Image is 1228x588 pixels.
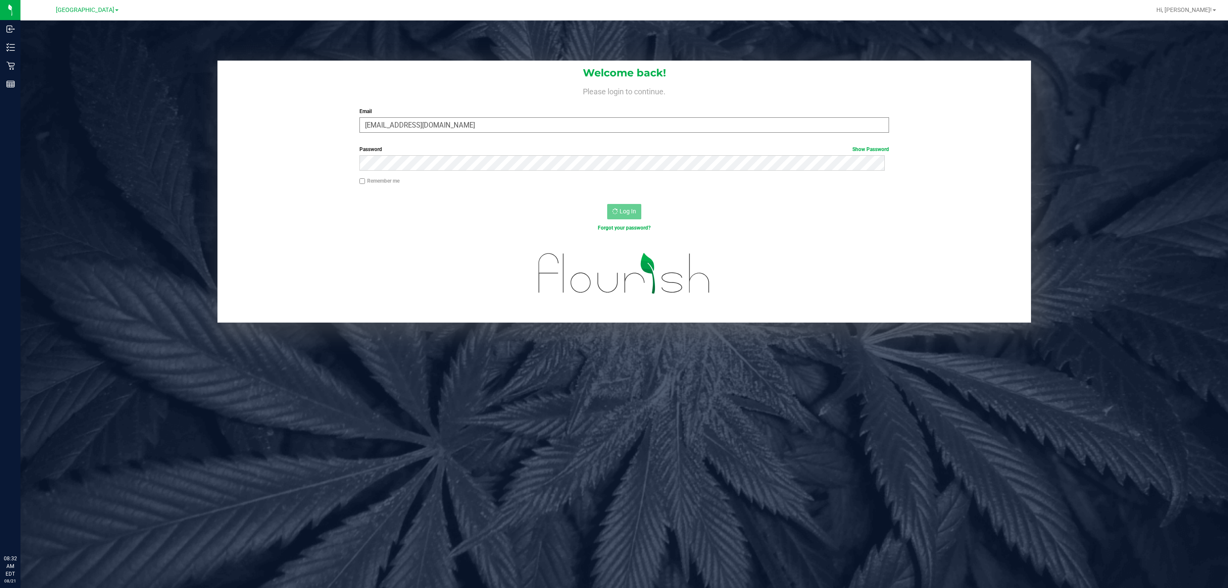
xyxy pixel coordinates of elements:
inline-svg: Inventory [6,43,15,52]
inline-svg: Retail [6,61,15,70]
p: 08/21 [4,578,17,584]
p: 08:32 AM EDT [4,555,17,578]
span: [GEOGRAPHIC_DATA] [56,6,114,14]
span: Log In [620,208,636,215]
inline-svg: Reports [6,80,15,88]
span: Hi, [PERSON_NAME]! [1156,6,1212,13]
inline-svg: Inbound [6,25,15,33]
h4: Please login to continue. [217,85,1031,96]
span: Password [359,146,382,152]
a: Show Password [852,146,889,152]
img: flourish_logo.svg [523,241,726,306]
h1: Welcome back! [217,67,1031,79]
a: Forgot your password? [598,225,651,231]
button: Log In [607,204,641,219]
label: Email [359,108,889,115]
label: Remember me [359,177,400,185]
input: Remember me [359,178,365,184]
